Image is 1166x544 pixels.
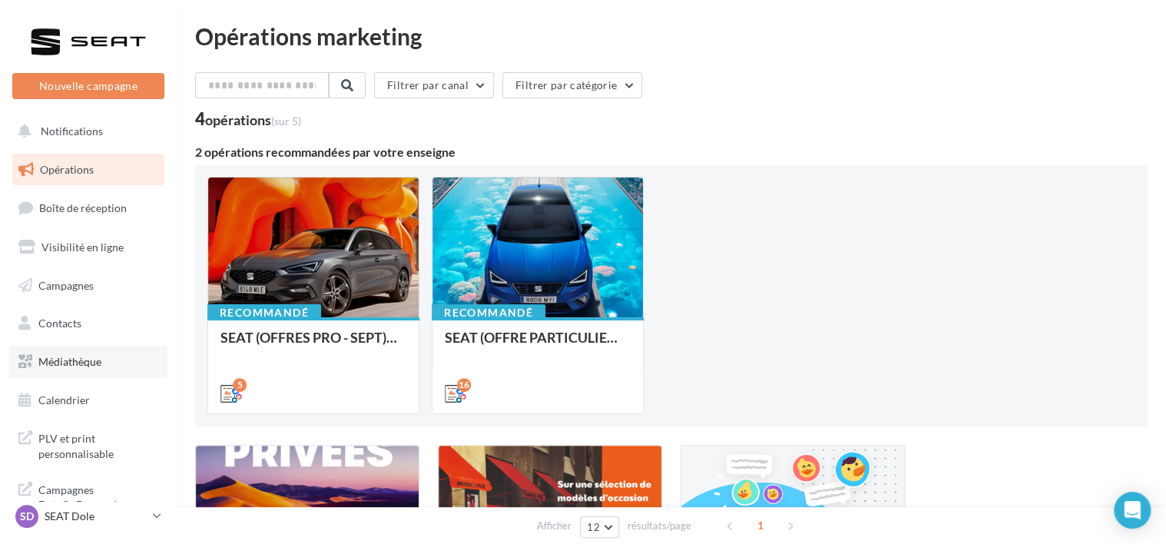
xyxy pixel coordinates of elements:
[233,378,247,392] div: 5
[457,378,471,392] div: 16
[39,201,127,214] span: Boîte de réception
[9,422,167,467] a: PLV et print personnalisable
[195,25,1148,48] div: Opérations marketing
[271,114,301,128] span: (sur 5)
[374,72,494,98] button: Filtrer par canal
[9,384,167,416] a: Calendrier
[38,393,90,406] span: Calendrier
[580,516,619,538] button: 12
[38,479,158,512] span: Campagnes DataOnDemand
[38,317,81,330] span: Contacts
[12,502,164,531] a: SD SEAT Dole
[40,163,94,176] span: Opérations
[12,73,164,99] button: Nouvelle campagne
[432,304,545,321] div: Recommandé
[41,124,103,138] span: Notifications
[502,72,642,98] button: Filtrer par catégorie
[38,428,158,461] span: PLV et print personnalisable
[9,154,167,186] a: Opérations
[45,509,147,524] p: SEAT Dole
[38,355,101,368] span: Médiathèque
[9,307,167,340] a: Contacts
[20,509,34,524] span: SD
[220,330,406,360] div: SEAT (OFFRES PRO - SEPT) - SOCIAL MEDIA
[195,111,301,128] div: 4
[207,304,321,321] div: Recommandé
[9,346,167,378] a: Médiathèque
[9,270,167,302] a: Campagnes
[1114,492,1151,529] div: Open Intercom Messenger
[628,519,691,533] span: résultats/page
[9,231,167,264] a: Visibilité en ligne
[445,330,631,360] div: SEAT (OFFRE PARTICULIER - SEPT) - SOCIAL MEDIA
[195,146,1148,158] div: 2 opérations recommandées par votre enseigne
[205,113,301,127] div: opérations
[41,240,124,254] span: Visibilité en ligne
[9,191,167,224] a: Boîte de réception
[9,473,167,519] a: Campagnes DataOnDemand
[9,115,161,148] button: Notifications
[537,519,571,533] span: Afficher
[38,278,94,291] span: Campagnes
[748,513,773,538] span: 1
[587,521,600,533] span: 12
